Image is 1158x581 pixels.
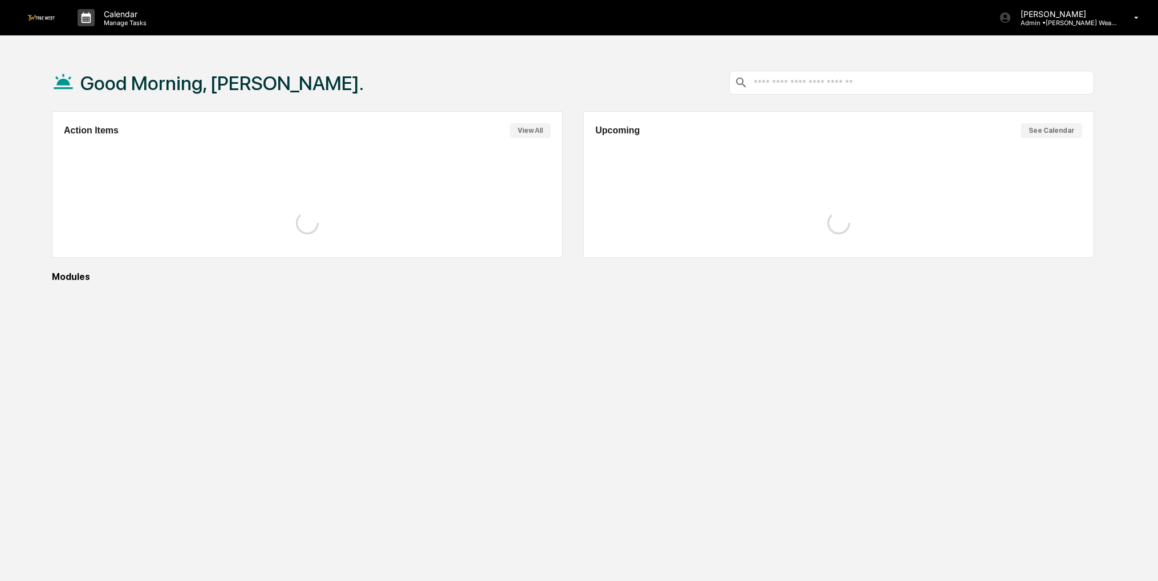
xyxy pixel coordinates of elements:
p: Manage Tasks [95,19,152,27]
p: Calendar [95,9,152,19]
div: Modules [52,271,1094,282]
p: Admin • [PERSON_NAME] Wealth [1011,19,1118,27]
button: View All [510,123,551,138]
button: See Calendar [1021,123,1082,138]
h1: Good Morning, [PERSON_NAME]. [80,72,364,95]
p: [PERSON_NAME] [1011,9,1118,19]
h2: Action Items [64,125,119,136]
h2: Upcoming [595,125,640,136]
img: logo [27,15,55,20]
